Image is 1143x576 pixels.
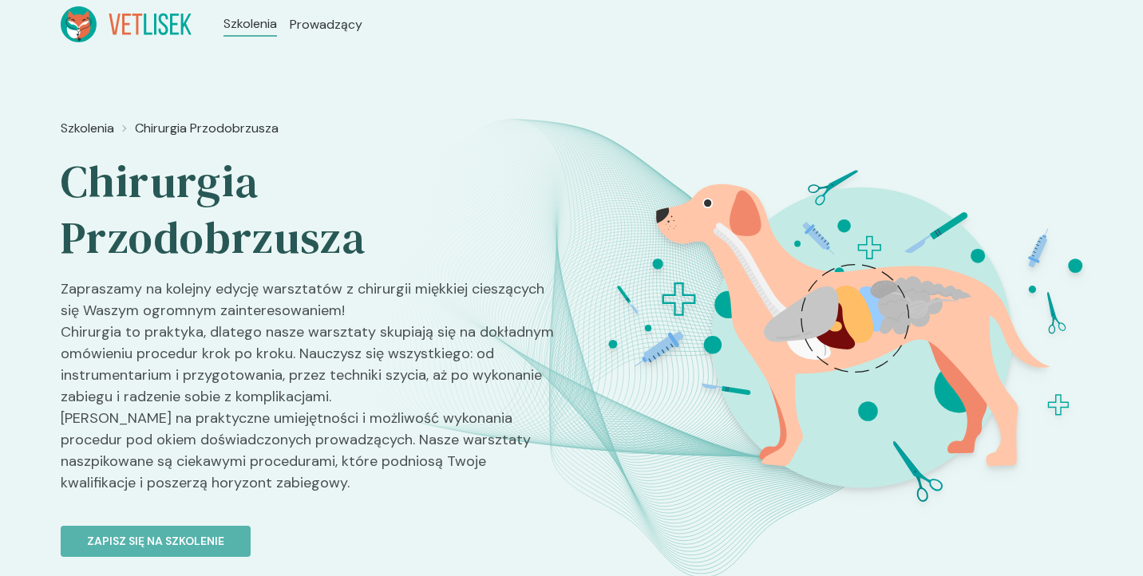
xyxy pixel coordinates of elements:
a: Szkolenia [61,119,114,138]
a: Szkolenia [223,14,277,34]
h2: Chirurgia Przodobrzusza [61,154,559,266]
p: Zapisz się na szkolenie [87,533,224,550]
button: Zapisz się na szkolenie [61,526,251,557]
img: ZpbG9h5LeNNTxNnG_ChiruJB_BT.svg [570,112,1137,538]
a: Prowadzący [290,15,362,34]
a: Chirurgia Przodobrzusza [135,119,279,138]
p: Zapraszamy na kolejny edycję warsztatów z chirurgii miękkiej cieszących się Waszym ogromnym zaint... [61,278,559,507]
a: Zapisz się na szkolenie [61,507,559,557]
